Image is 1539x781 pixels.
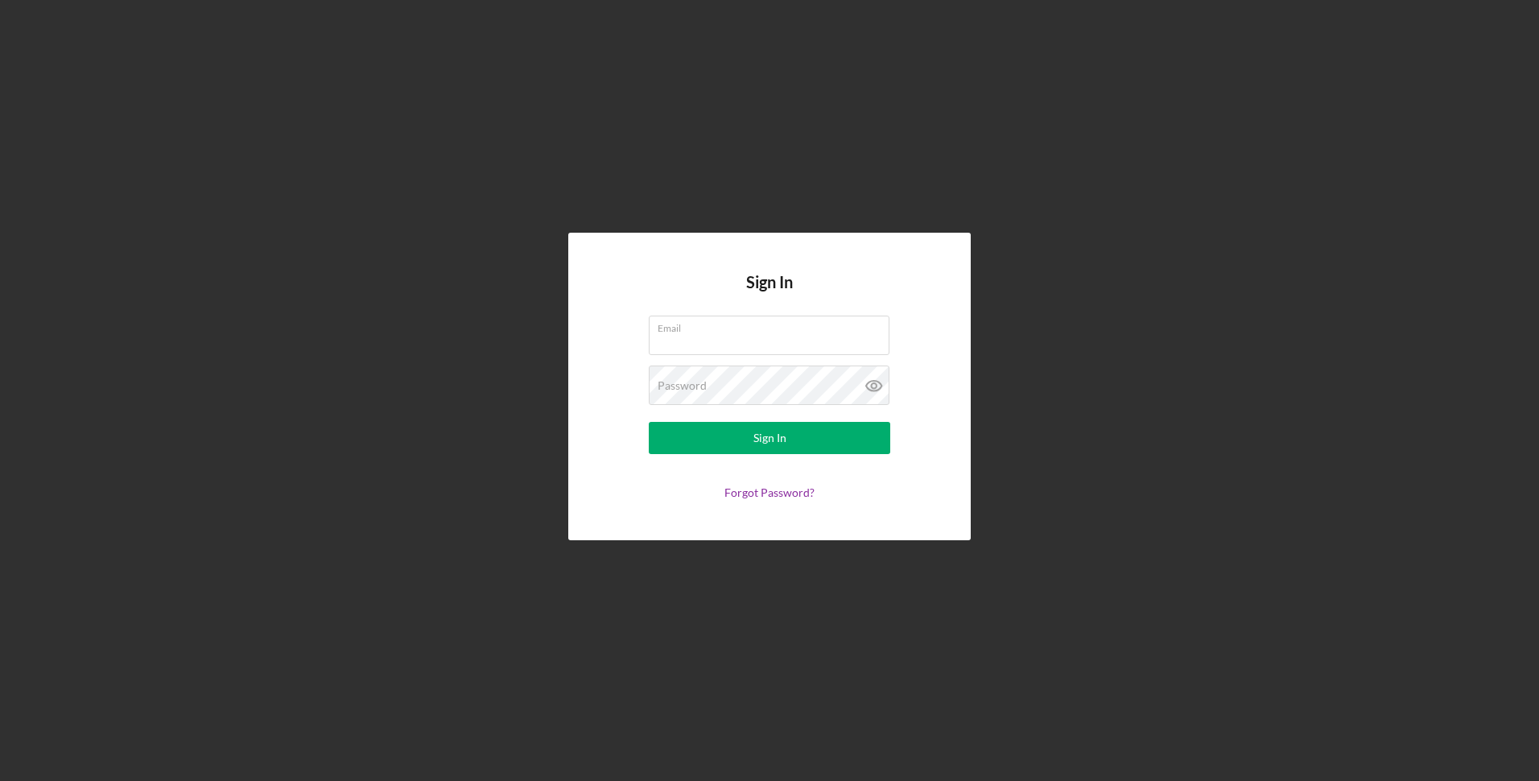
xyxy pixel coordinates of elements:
button: Sign In [649,422,890,454]
label: Password [658,379,707,392]
div: Sign In [753,422,786,454]
h4: Sign In [746,273,793,316]
label: Email [658,316,889,334]
a: Forgot Password? [724,486,815,499]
